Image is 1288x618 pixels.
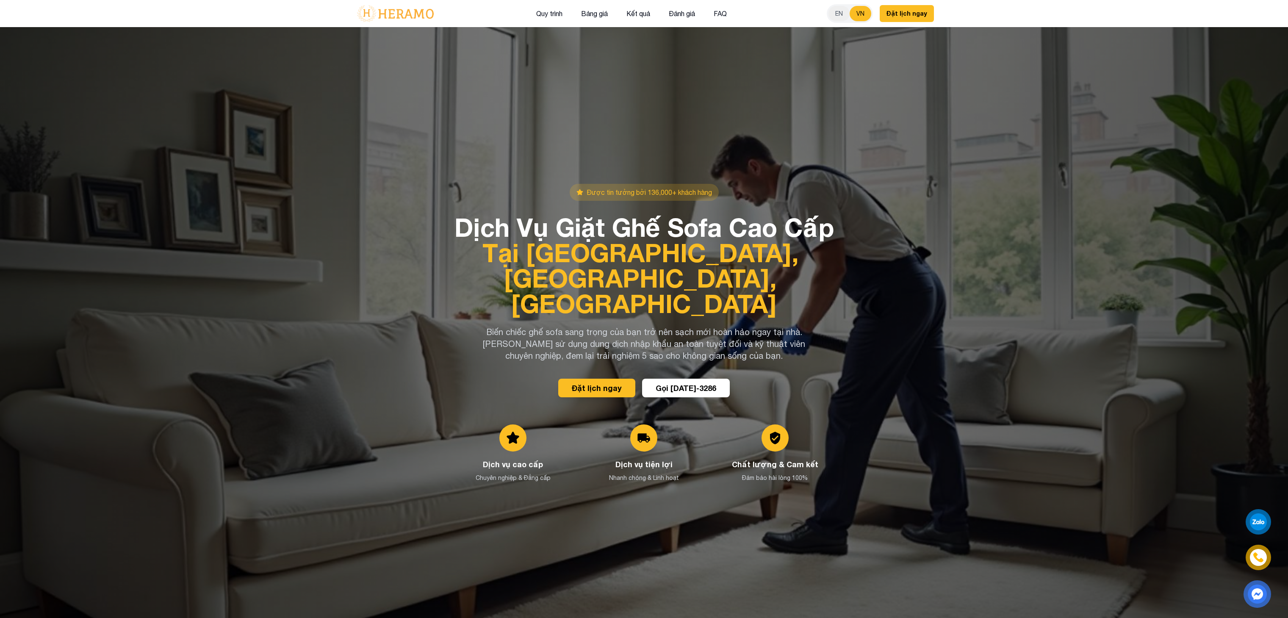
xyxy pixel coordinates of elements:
button: Đặt lịch ngay [558,379,635,397]
button: Kết quả [624,8,653,19]
span: Được tin tưởng bởi 136,000+ khách hàng [587,187,712,197]
img: logo-with-text.png [355,5,436,22]
h3: Dịch vụ tiện lợi [585,458,703,470]
button: EN [828,6,850,21]
button: Đánh giá [666,8,698,19]
p: Chuyên nghiệp & Đẳng cấp [454,474,572,482]
button: VN [850,6,871,21]
h1: Dịch Vụ Giặt Ghế Sofa Cao Cấp [454,214,834,316]
p: Đảm bảo hài lòng 100% [716,474,834,482]
span: Tại [GEOGRAPHIC_DATA], [GEOGRAPHIC_DATA], [GEOGRAPHIC_DATA] [454,240,834,316]
button: Bảng giá [579,8,610,19]
p: Biến chiếc ghế sofa sang trọng của bạn trở nên sạch mới hoàn hảo ngay tại nhà. [PERSON_NAME] sử d... [482,326,807,362]
button: Gọi [DATE]-3286 [642,379,730,397]
button: Quy trình [534,8,565,19]
h3: Dịch vụ cao cấp [454,458,572,470]
img: phone-icon [1252,551,1264,563]
button: FAQ [711,8,729,19]
a: phone-icon [1247,546,1270,569]
button: Đặt lịch ngay [880,5,934,22]
h3: Chất lượng & Cam kết [716,458,834,470]
p: Nhanh chóng & Linh hoạt [585,474,703,482]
